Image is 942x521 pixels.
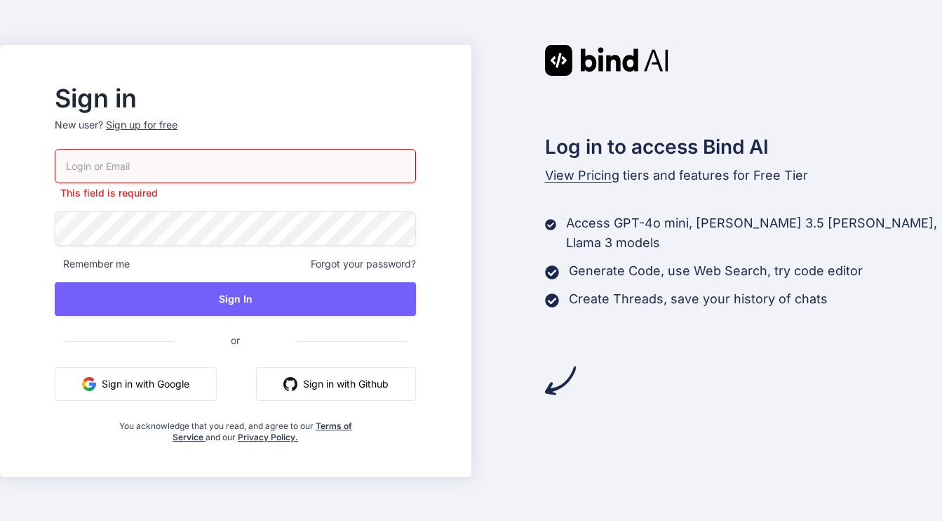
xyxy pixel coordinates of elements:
span: Forgot your password? [311,257,416,271]
img: google [82,377,96,391]
p: New user? [55,118,416,149]
p: Access GPT-4o mini, [PERSON_NAME] 3.5 [PERSON_NAME], Llama 3 models [566,213,942,253]
div: You acknowledge that you read, and agree to our and our [115,412,356,443]
button: Sign In [55,282,416,316]
span: View Pricing [545,168,619,183]
a: Terms of Service [173,421,352,442]
p: Generate Code, use Web Search, try code editor [569,261,863,281]
p: This field is required [55,186,416,200]
a: Privacy Policy. [238,432,298,442]
h2: Sign in [55,87,416,110]
input: Login or Email [55,149,416,183]
button: Sign in with Github [256,367,416,401]
img: github [283,377,297,391]
div: Sign up for free [106,118,177,132]
img: Bind AI logo [545,45,668,76]
span: or [175,323,296,357]
button: Sign in with Google [55,367,217,401]
p: Create Threads, save your history of chats [569,289,828,309]
img: arrow [545,365,576,396]
span: Remember me [55,257,130,271]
